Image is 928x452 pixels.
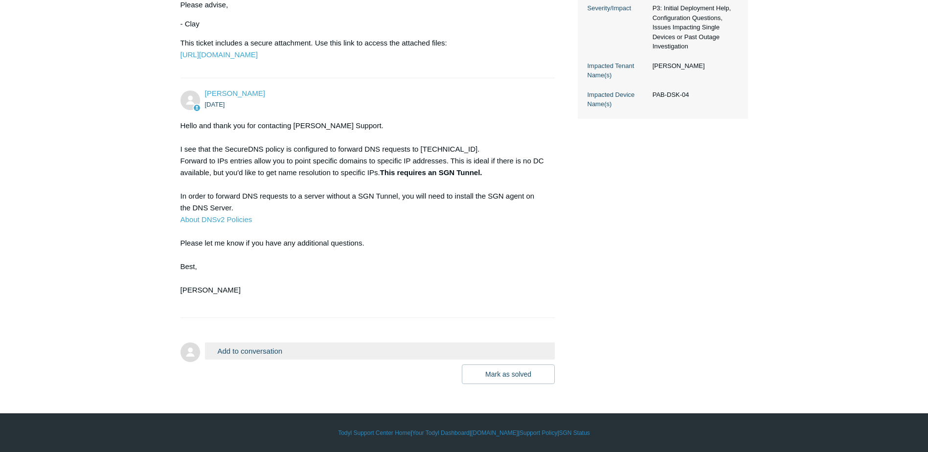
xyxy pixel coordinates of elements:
dd: P3: Initial Deployment Help, Configuration Questions, Issues Impacting Single Devices or Past Out... [648,3,738,51]
a: [PERSON_NAME] [205,89,265,97]
div: | | | | [181,429,748,437]
a: Support Policy [520,429,557,437]
button: Mark as solved [462,364,555,384]
strong: This requires an SGN Tunnel. [380,168,482,177]
p: This ticket includes a secure attachment. Use this link to access the attached files: [181,37,545,61]
a: Todyl Support Center Home [338,429,410,437]
dt: Impacted Device Name(s) [588,90,648,109]
dt: Impacted Tenant Name(s) [588,61,648,80]
a: About DNSv2 Policies [181,215,252,224]
a: [DOMAIN_NAME] [471,429,518,437]
div: Hello and thank you for contacting [PERSON_NAME] Support. I see that the SecureDNS policy is conf... [181,120,545,308]
p: - Clay [181,18,545,30]
button: Add to conversation [205,342,555,360]
dt: Severity/Impact [588,3,648,13]
time: 09/26/2025, 13:10 [205,101,225,108]
a: Your Todyl Dashboard [412,429,469,437]
span: Kris Haire [205,89,265,97]
dd: PAB-DSK-04 [648,90,738,100]
a: SGN Status [559,429,590,437]
dd: [PERSON_NAME] [648,61,738,71]
a: [URL][DOMAIN_NAME] [181,50,258,59]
